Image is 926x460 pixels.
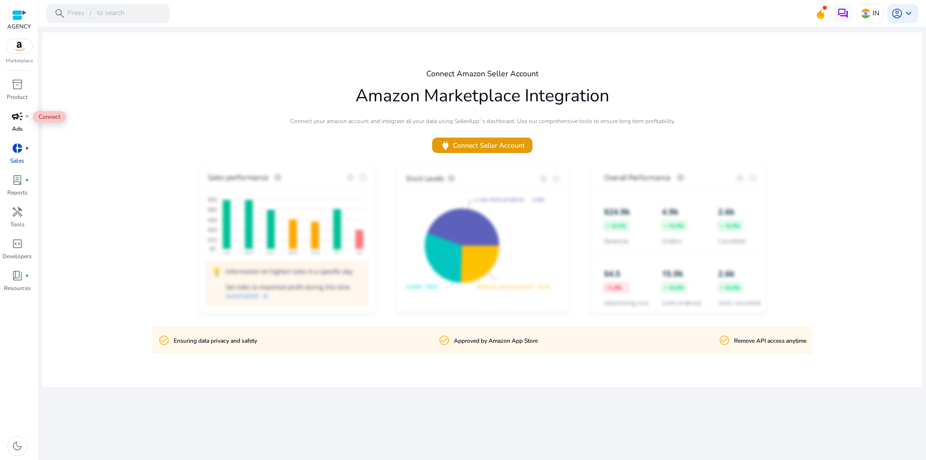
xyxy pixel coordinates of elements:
span: lab_profile [12,174,23,186]
span: fiber_manual_record [25,178,29,182]
img: amazon.svg [6,39,32,54]
span: power [440,140,451,151]
p: Press to search [68,8,124,19]
span: / [86,8,95,19]
mat-icon: check_circle_outline [438,335,450,346]
span: fiber_manual_record [25,146,29,150]
p: Product [7,93,27,101]
span: Connect Seller Account [440,140,525,151]
p: Remove API access anytime [734,336,806,346]
p: Ads [12,125,23,133]
span: donut_small [12,142,23,154]
span: search [54,8,66,19]
span: book_4 [12,270,23,281]
p: Connect your amazon account and integrate all your data using SellerApp' s dashboard. Use our com... [290,117,674,125]
span: handyman [12,206,23,218]
span: fiber_manual_record [25,274,29,278]
p: Sales [10,156,24,165]
span: fiber_manual_record [25,114,29,118]
span: account_circle [891,8,903,19]
p: Marketplace [6,57,33,65]
mat-icon: check_circle_outline [158,335,170,346]
mat-icon: check_circle_outline [719,335,730,346]
button: powerConnect Seller Account [432,138,532,153]
h4: Connect Amazon Seller Account [426,70,539,79]
p: Resources [4,284,31,293]
span: keyboard_arrow_down [903,8,914,19]
img: in.svg [861,9,871,18]
p: Ensuring data privacy and safety [174,336,257,346]
p: Tools [10,220,25,229]
p: IN [872,5,879,22]
span: code_blocks [12,238,23,250]
span: campaign [12,111,23,122]
p: Developers [2,252,32,261]
p: Reports [7,188,27,197]
p: Approved by Amazon App Store [454,336,538,346]
h1: Amazon Marketplace Integration [355,85,609,106]
span: Connect [33,111,66,123]
span: dark_mode [12,440,23,452]
span: inventory_2 [12,79,23,90]
p: AGENCY [7,22,31,31]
